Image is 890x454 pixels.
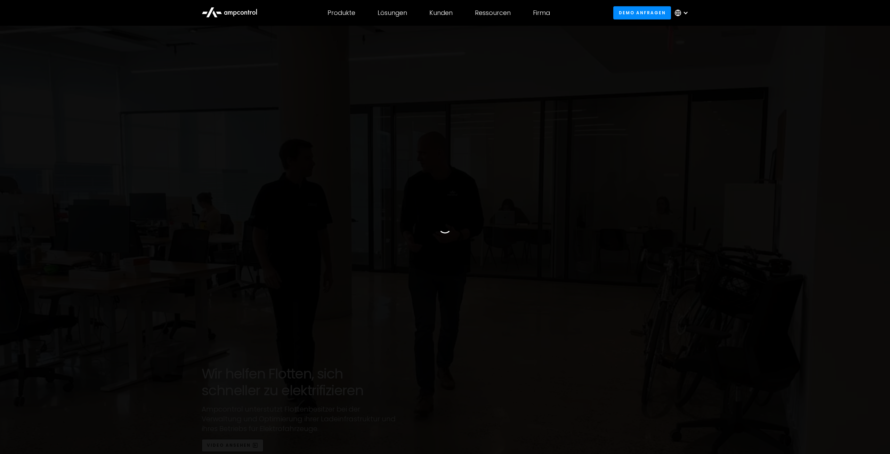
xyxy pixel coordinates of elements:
[613,6,671,19] a: Demo anfragen
[533,9,550,17] div: Firma
[429,9,453,17] div: Kunden
[475,9,511,17] div: Ressourcen
[327,9,355,17] div: Produkte
[378,9,407,17] div: Lösungen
